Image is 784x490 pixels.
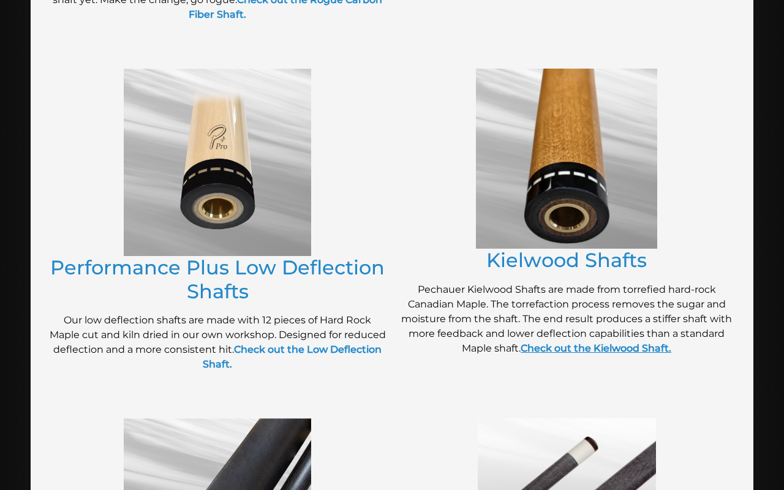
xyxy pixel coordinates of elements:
[49,313,386,372] p: Our low deflection shafts are made with 12 pieces of Hard Rock Maple cut and kiln dried in our ow...
[486,248,647,272] a: Kielwood Shafts
[521,342,671,354] a: Check out the Kielwood Shaft.
[398,282,735,356] p: Pechauer Kielwood Shafts are made from torrefied hard-rock Canadian Maple. The torrefaction proce...
[203,344,382,370] a: Check out the Low Deflection Shaft.
[50,255,385,303] a: Performance Plus Low Deflection Shafts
